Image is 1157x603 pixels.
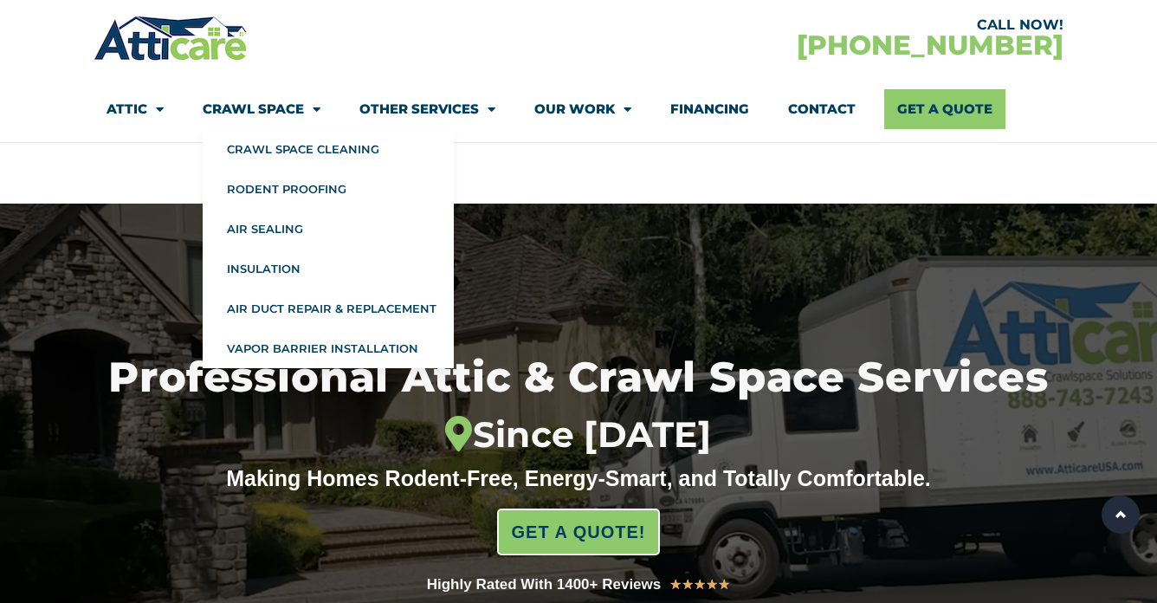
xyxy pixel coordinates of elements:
[884,89,1005,129] a: Get A Quote
[534,89,631,129] a: Our Work
[669,574,682,596] i: ★
[9,421,286,551] iframe: Chat Invitation
[427,573,662,597] div: Highly Rated With 1400+ Reviews
[203,328,454,368] a: Vapor Barrier Installation
[706,574,718,596] i: ★
[578,18,1063,32] div: CALL NOW!
[107,89,164,129] a: Attic
[694,574,706,596] i: ★
[512,515,646,549] span: GET A QUOTE!
[203,129,454,169] a: Crawl Space Cleaning
[669,574,730,596] div: 5/5
[718,574,730,596] i: ★
[203,169,454,209] a: Rodent Proofing
[203,209,454,249] a: Air Sealing
[203,129,454,368] ul: Crawl Space
[682,574,694,596] i: ★
[107,89,1050,129] nav: Menu
[497,509,661,555] a: GET A QUOTE!
[193,465,964,491] div: Making Homes Rodent-Free, Energy-Smart, and Totally Comfortable.
[670,89,749,129] a: Financing
[12,414,1145,457] div: Since [DATE]
[788,89,856,129] a: Contact
[12,357,1145,457] h1: Professional Attic & Crawl Space Services
[203,289,454,328] a: Air Duct Repair & Replacement
[203,89,320,129] a: Crawl Space
[203,249,454,289] a: Insulation
[359,89,495,129] a: Other Services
